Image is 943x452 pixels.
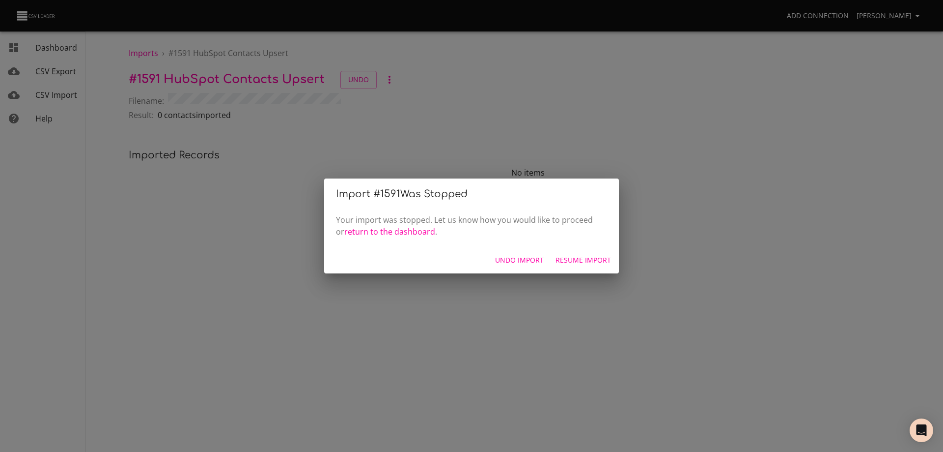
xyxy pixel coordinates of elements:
[910,419,933,442] div: Open Intercom Messenger
[336,186,607,202] h2: Import # 1591 Was Stopped
[555,254,611,267] span: Resume Import
[491,251,548,270] button: Undo Import
[495,254,544,267] span: Undo Import
[552,251,615,270] button: Resume Import
[344,226,435,237] a: return to the dashboard
[336,214,607,238] p: Your import was stopped. Let us know how you would like to proceed or .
